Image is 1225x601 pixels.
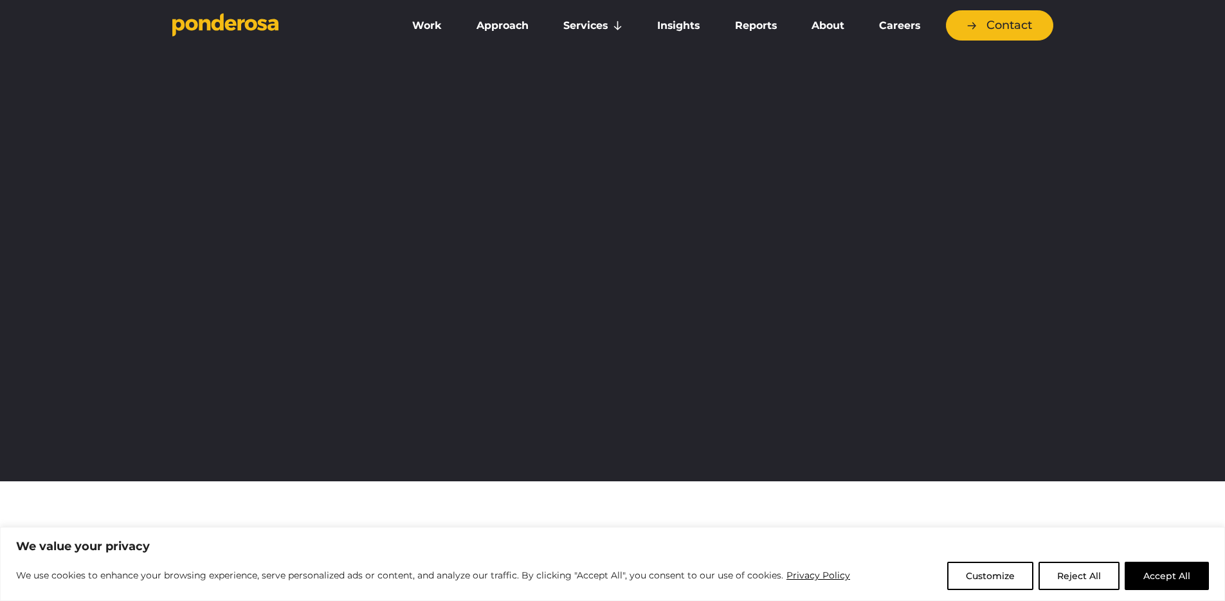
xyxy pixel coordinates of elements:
a: Privacy Policy [786,568,851,583]
a: About [797,12,859,39]
button: Customize [947,562,1033,590]
a: Approach [462,12,543,39]
a: Careers [864,12,935,39]
a: Contact [946,10,1053,41]
a: Services [549,12,637,39]
a: Insights [642,12,714,39]
a: Reports [720,12,792,39]
button: Reject All [1039,562,1120,590]
p: We use cookies to enhance your browsing experience, serve personalized ads or content, and analyz... [16,568,851,583]
p: We value your privacy [16,539,1209,554]
button: Accept All [1125,562,1209,590]
a: Work [397,12,457,39]
a: Go to homepage [172,13,378,39]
